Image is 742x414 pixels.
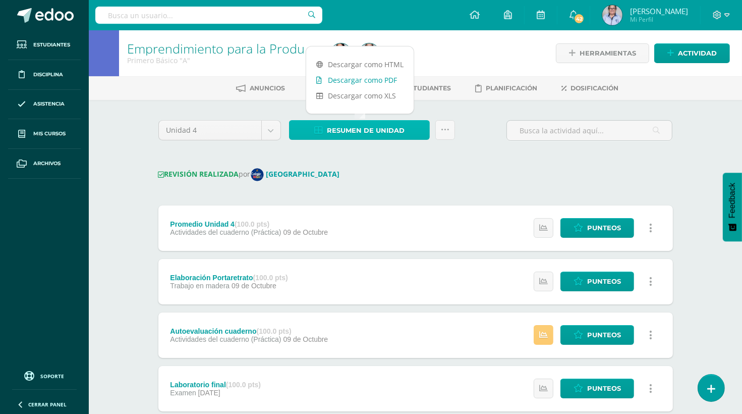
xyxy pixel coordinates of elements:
img: 1dda184af6efa5d482d83f07e0e6c382.png [359,43,379,64]
div: Autoevaluación cuaderno [170,327,328,335]
div: Elaboración Portaretrato [170,274,288,282]
span: Unidad 4 [166,121,254,140]
a: Estudiantes [391,80,451,96]
div: por [158,168,673,181]
input: Busca la actividad aquí... [507,121,672,140]
a: Herramientas [556,43,649,63]
span: Disciplina [33,71,63,79]
span: Punteos [587,272,621,291]
a: Planificación [476,80,538,96]
span: Dosificación [571,84,619,92]
a: [GEOGRAPHIC_DATA] [251,169,344,179]
span: Feedback [728,183,737,218]
span: Actividades del cuaderno (Práctica) [170,228,281,236]
a: Punteos [560,325,634,345]
a: Emprendimiento para la Productividad [127,40,349,57]
strong: [GEOGRAPHIC_DATA] [266,169,340,179]
span: Punteos [587,379,621,398]
a: Estudiantes [8,30,81,60]
span: Herramientas [580,44,636,63]
span: [DATE] [198,389,220,397]
img: 2f7b6a1dd1a10ecf2c11198932961ac6.png [331,43,351,64]
div: Promedio Unidad 4 [170,220,328,228]
span: Archivos [33,160,61,168]
a: Anuncios [237,80,286,96]
strong: REVISIÓN REALIZADA [158,169,239,179]
a: Soporte [12,369,77,382]
strong: (100.0 pts) [253,274,288,282]
a: Resumen de unidad [289,120,430,140]
strong: (100.0 pts) [235,220,269,228]
span: [PERSON_NAME] [630,6,688,16]
strong: (100.0 pts) [257,327,292,335]
span: Estudiantes [406,84,451,92]
span: Actividad [678,44,717,63]
a: Descargar como XLS [306,88,414,103]
a: Unidad 4 [159,121,280,140]
a: Dosificación [562,80,619,96]
span: Soporte [41,373,65,380]
a: Actividad [654,43,730,63]
a: Disciplina [8,60,81,90]
span: Asistencia [33,100,65,108]
span: Anuncios [250,84,286,92]
span: 42 [574,13,585,24]
span: Punteos [587,326,621,344]
span: Estudiantes [33,41,70,49]
img: 9802ebbe3653d46ccfe4ee73d49c38f1.png [251,168,264,181]
span: 09 de Octubre [232,282,276,290]
a: Mis cursos [8,119,81,149]
span: Actividades del cuaderno (Práctica) [170,335,281,343]
span: 09 de Octubre [283,228,328,236]
div: Primero Básico 'A' [127,56,319,65]
a: Asistencia [8,90,81,120]
span: Mi Perfil [630,15,688,24]
span: 09 de Octubre [283,335,328,343]
a: Descargar como PDF [306,72,414,88]
a: Punteos [560,218,634,238]
span: Punteos [587,219,621,237]
a: Archivos [8,149,81,179]
a: Punteos [560,272,634,291]
span: Mis cursos [33,130,66,138]
div: Laboratorio final [170,381,261,389]
strong: (100.0 pts) [226,381,261,389]
a: Punteos [560,379,634,398]
button: Feedback - Mostrar encuesta [723,173,742,241]
span: Planificación [486,84,538,92]
span: Cerrar panel [28,401,67,408]
span: Resumen de unidad [327,121,405,140]
span: Trabajo en madera [170,282,230,290]
input: Busca un usuario... [95,7,322,24]
h1: Emprendimiento para la Productividad [127,41,319,56]
span: Examen [170,389,196,397]
img: 1dda184af6efa5d482d83f07e0e6c382.png [602,5,622,25]
a: Descargar como HTML [306,57,414,72]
